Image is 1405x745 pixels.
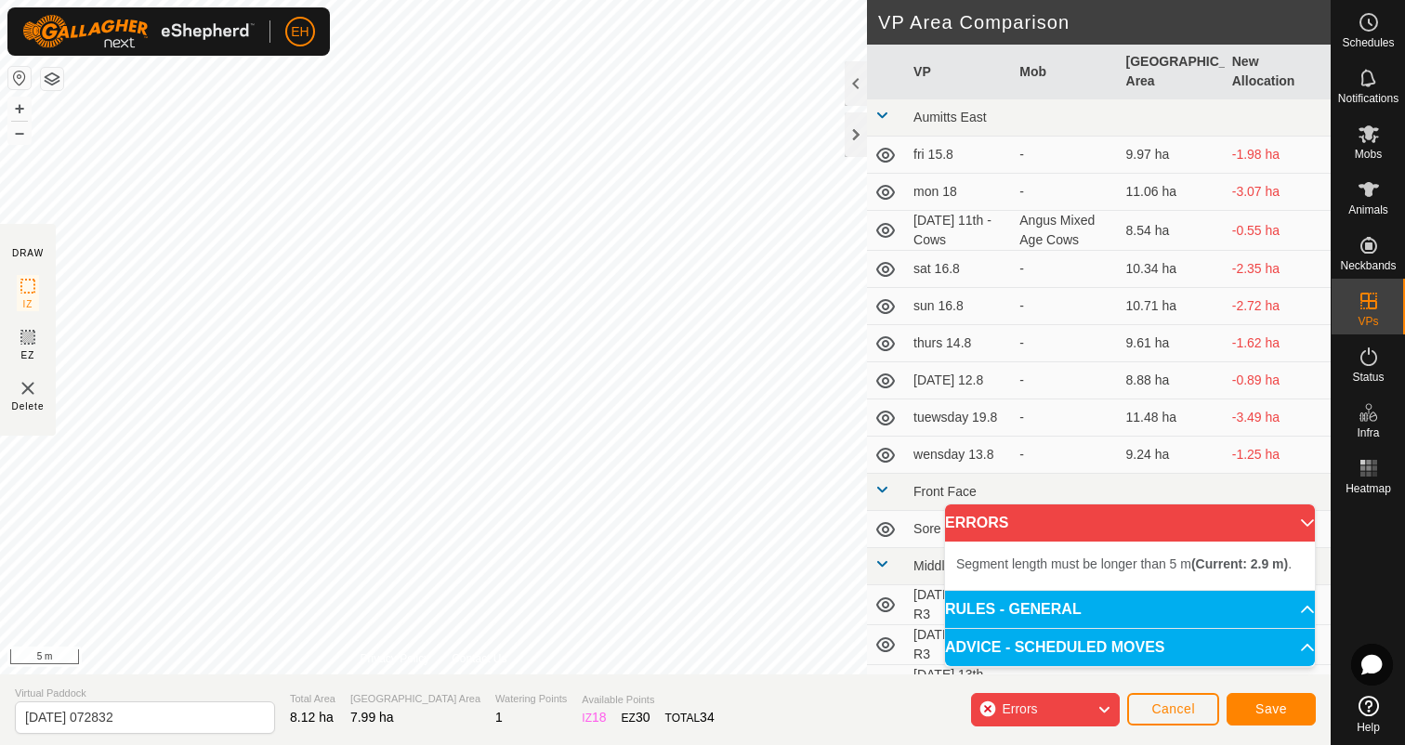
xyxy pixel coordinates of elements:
td: -3.49 ha [1225,399,1331,437]
button: – [8,122,31,144]
span: 30 [636,710,650,725]
td: fri 15.8 [906,137,1012,174]
span: ADVICE - SCHEDULED MOVES [945,640,1164,655]
td: 8.54 ha [1119,211,1225,251]
h2: VP Area Comparison [878,11,1331,33]
span: Save [1255,701,1287,716]
span: Total Area [290,691,335,707]
td: -0.89 ha [1225,362,1331,399]
td: [DATE] 11th - Cows [906,211,1012,251]
span: VPs [1358,316,1378,327]
span: Watering Points [495,691,567,707]
span: Neckbands [1340,260,1396,271]
div: - [1019,408,1110,427]
td: [DATE] 11th - R3 [906,585,1012,625]
span: Notifications [1338,93,1398,104]
div: DRAW [12,246,44,260]
td: -1.25 ha [1225,437,1331,474]
span: Middle 13 [913,558,970,573]
td: [DATE] 13th- R3 [906,665,1012,705]
td: -0.55 ha [1225,211,1331,251]
th: New Allocation [1225,45,1331,99]
span: Animals [1348,204,1388,216]
div: - [1019,333,1110,353]
p-accordion-header: RULES - GENERAL [945,591,1315,628]
td: thurs 14.8 [906,325,1012,362]
div: - [1019,445,1110,464]
span: 18 [592,710,607,725]
td: -1.98 ha [1225,137,1331,174]
span: Delete [12,399,45,413]
span: Infra [1357,427,1379,438]
p-accordion-header: ERRORS [945,504,1315,542]
img: Gallagher Logo [22,15,255,48]
td: -2.72 ha [1225,288,1331,325]
span: Errors [1002,701,1037,716]
span: Status [1352,372,1384,383]
span: RULES - GENERAL [945,602,1082,617]
img: VP [17,377,39,399]
span: Heatmap [1346,483,1391,494]
span: 8.12 ha [290,710,334,725]
th: Mob [1012,45,1118,99]
div: IZ [582,708,606,727]
button: Save [1227,693,1316,725]
div: EZ [622,708,650,727]
div: TOTAL [665,708,715,727]
td: sun 16.8 [906,288,1012,325]
div: - [1019,145,1110,164]
td: sat 16.8 [906,251,1012,288]
button: Reset Map [8,67,31,89]
button: Cancel [1127,693,1219,725]
span: Help [1357,722,1380,733]
td: 10.71 ha [1119,288,1225,325]
button: + [8,98,31,120]
td: 9.24 ha [1119,437,1225,474]
span: Segment length must be longer than 5 m . [956,556,1292,571]
a: Contact Us [452,650,506,667]
td: 8.88 ha [1119,362,1225,399]
td: wensday 13.8 [906,437,1012,474]
span: 7.99 ha [350,710,394,725]
a: Privacy Policy [360,650,429,667]
td: 10.34 ha [1119,251,1225,288]
span: Aumitts East [913,110,987,124]
td: 11.06 ha [1119,174,1225,211]
td: 11.48 ha [1119,399,1225,437]
td: -3.07 ha [1225,174,1331,211]
span: 1 [495,710,503,725]
span: ERRORS [945,516,1008,530]
div: - [1019,296,1110,316]
a: Help [1332,688,1405,740]
th: [GEOGRAPHIC_DATA] Area [1119,45,1225,99]
div: - [1019,259,1110,279]
div: - [1019,371,1110,390]
p-accordion-header: ADVICE - SCHEDULED MOVES [945,629,1315,666]
span: Schedules [1342,37,1394,48]
td: [DATE] 12.8 [906,362,1012,399]
div: Angus Mixed Age Cows [1019,211,1110,250]
span: EZ [21,348,35,362]
td: [DATE] 12th - R3 [906,625,1012,665]
span: IZ [23,297,33,311]
p-accordion-content: ERRORS [945,542,1315,590]
td: -2.35 ha [1225,251,1331,288]
td: -1.62 ha [1225,325,1331,362]
td: tuewsday 19.8 [906,399,1012,437]
span: Cancel [1151,701,1195,716]
span: 34 [700,710,715,725]
th: VP [906,45,1012,99]
div: - [1019,182,1110,202]
span: Available Points [582,692,714,708]
span: Virtual Paddock [15,686,275,701]
b: (Current: 2.9 m) [1191,556,1288,571]
td: 9.61 ha [1119,325,1225,362]
span: Mobs [1355,149,1382,160]
td: 9.97 ha [1119,137,1225,174]
td: Sore Foot Cow [906,511,1012,548]
span: EH [291,22,309,42]
span: Front Face [913,484,977,499]
button: Map Layers [41,68,63,90]
span: [GEOGRAPHIC_DATA] Area [350,691,480,707]
td: mon 18 [906,174,1012,211]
